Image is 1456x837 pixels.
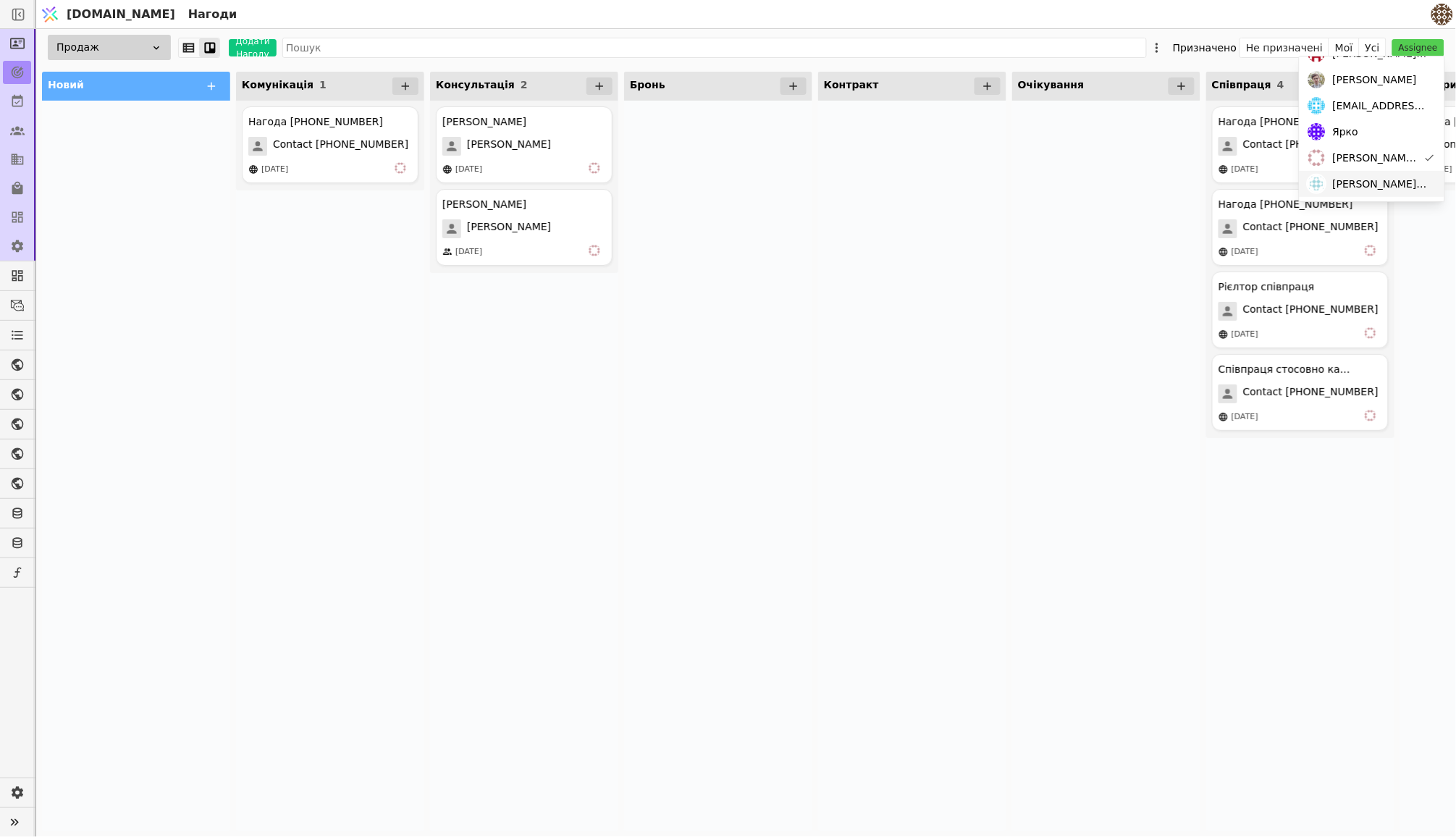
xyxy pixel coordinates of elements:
[1232,246,1258,258] div: [DATE]
[248,114,383,130] div: Нагода [PHONE_NUMBER]
[242,79,313,91] span: Комунікація
[39,1,61,28] img: Logo
[442,114,526,130] div: [PERSON_NAME]
[1219,279,1315,295] div: Рієлтор співпраця
[1333,125,1359,140] span: Ярко
[1308,97,1326,114] img: co
[1243,302,1379,321] span: Contact [PHONE_NUMBER]
[1219,114,1353,130] div: Нагода [PHONE_NUMBER]
[1232,164,1258,176] div: [DATE]
[48,79,84,91] span: Новий
[442,247,453,257] img: people.svg
[1365,245,1376,256] img: vi
[1173,38,1237,58] div: Призначено
[220,39,277,56] a: Додати Нагоду
[1219,329,1229,340] img: online-store.svg
[824,79,879,91] span: Контракт
[1308,175,1326,193] img: ok
[1219,412,1229,422] img: online-store.svg
[1308,123,1326,140] img: Яр
[442,164,453,174] img: online-store.svg
[436,106,613,183] div: [PERSON_NAME][PERSON_NAME][DATE]vi
[467,137,551,156] span: [PERSON_NAME]
[589,245,600,256] img: vi
[1360,38,1386,58] button: Усі
[182,6,237,23] h2: Нагоди
[589,162,600,174] img: vi
[1212,189,1389,266] div: Нагода [PHONE_NUMBER]Contact [PHONE_NUMBER][DATE]vi
[1243,384,1379,403] span: Contact [PHONE_NUMBER]
[1212,354,1389,431] div: Співпраця стосовно канцеляріїContact [PHONE_NUMBER][DATE]vi
[1365,327,1376,339] img: vi
[1333,177,1430,192] span: [PERSON_NAME][EMAIL_ADDRESS][DOMAIN_NAME]
[273,137,408,156] span: Contact [PHONE_NUMBER]
[282,38,1147,58] input: Пошук
[395,162,406,174] img: vi
[436,189,613,266] div: [PERSON_NAME][PERSON_NAME][DATE]vi
[319,79,327,91] span: 1
[455,164,482,176] div: [DATE]
[1333,72,1417,88] span: [PERSON_NAME]
[1365,410,1376,421] img: vi
[1240,38,1329,58] button: Не призначені
[630,79,665,91] span: Бронь
[521,79,528,91] span: 2
[248,164,258,174] img: online-store.svg
[1329,38,1360,58] button: Мої
[1392,39,1444,56] button: Assignee
[1243,137,1379,156] span: Contact [PHONE_NUMBER]
[261,164,288,176] div: [DATE]
[467,219,551,238] span: [PERSON_NAME]
[436,79,515,91] span: Консультація
[1277,79,1284,91] span: 4
[1212,106,1389,183] div: Нагода [PHONE_NUMBER]Contact [PHONE_NUMBER][DATE]vi
[455,246,482,258] div: [DATE]
[1219,164,1229,174] img: online-store.svg
[36,1,182,28] a: [DOMAIN_NAME]
[67,6,175,23] span: [DOMAIN_NAME]
[1219,362,1356,377] div: Співпраця стосовно канцелярії
[242,106,418,183] div: Нагода [PHONE_NUMBER]Contact [PHONE_NUMBER][DATE]vi
[1212,272,1389,348] div: Рієлтор співпрацяContact [PHONE_NUMBER][DATE]vi
[1308,71,1326,88] img: Ad
[1308,149,1326,167] img: vi
[1219,197,1353,212] div: Нагода [PHONE_NUMBER]
[1212,79,1271,91] span: Співпраця
[1333,151,1418,166] span: [PERSON_NAME][EMAIL_ADDRESS][DOMAIN_NAME]
[1219,247,1229,257] img: online-store.svg
[1232,411,1258,424] div: [DATE]
[1333,98,1430,114] span: [EMAIL_ADDRESS][DOMAIN_NAME]
[48,35,171,60] div: Продаж
[1243,219,1379,238] span: Contact [PHONE_NUMBER]
[1431,4,1453,25] img: 4183bec8f641d0a1985368f79f6ed469
[1232,329,1258,341] div: [DATE]
[229,39,277,56] button: Додати Нагоду
[442,197,526,212] div: [PERSON_NAME]
[1018,79,1085,91] span: Очікування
